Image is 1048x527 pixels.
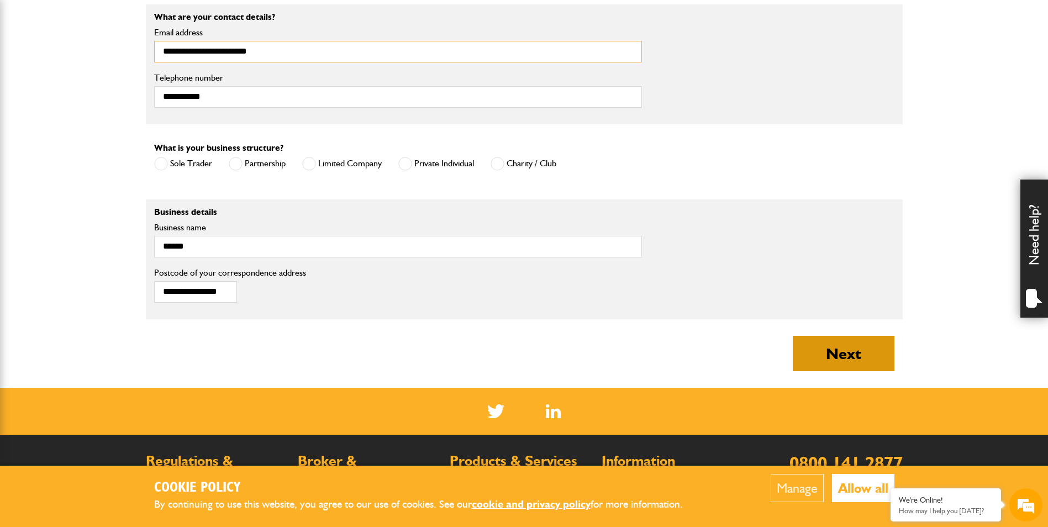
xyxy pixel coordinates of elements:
[771,474,824,502] button: Manage
[154,479,701,497] h2: Cookie Policy
[793,336,894,371] button: Next
[154,496,701,513] p: By continuing to use this website, you agree to our use of cookies. See our for more information.
[181,6,208,32] div: Minimize live chat window
[298,454,439,482] h2: Broker & Intermediary
[546,404,561,418] a: LinkedIn
[154,144,283,152] label: What is your business structure?
[899,507,993,515] p: How may I help you today?
[602,454,742,468] h2: Information
[14,167,202,192] input: Enter your phone number
[154,73,642,82] label: Telephone number
[546,404,561,418] img: Linked In
[19,61,46,77] img: d_20077148190_company_1631870298795_20077148190
[832,474,894,502] button: Allow all
[57,62,186,76] div: Chat with us now
[154,223,642,232] label: Business name
[154,268,323,277] label: Postcode of your correspondence address
[487,404,504,418] img: Twitter
[154,28,642,37] label: Email address
[14,135,202,159] input: Enter your email address
[899,496,993,505] div: We're Online!
[154,208,642,217] p: Business details
[491,157,556,171] label: Charity / Club
[302,157,382,171] label: Limited Company
[398,157,474,171] label: Private Individual
[146,454,287,482] h2: Regulations & Documents
[472,498,591,510] a: cookie and privacy policy
[789,452,903,473] a: 0800 141 2877
[14,200,202,331] textarea: Type your message and hit 'Enter'
[154,157,212,171] label: Sole Trader
[150,340,201,355] em: Start Chat
[14,102,202,127] input: Enter your last name
[154,13,642,22] p: What are your contact details?
[229,157,286,171] label: Partnership
[1020,180,1048,318] div: Need help?
[450,454,591,468] h2: Products & Services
